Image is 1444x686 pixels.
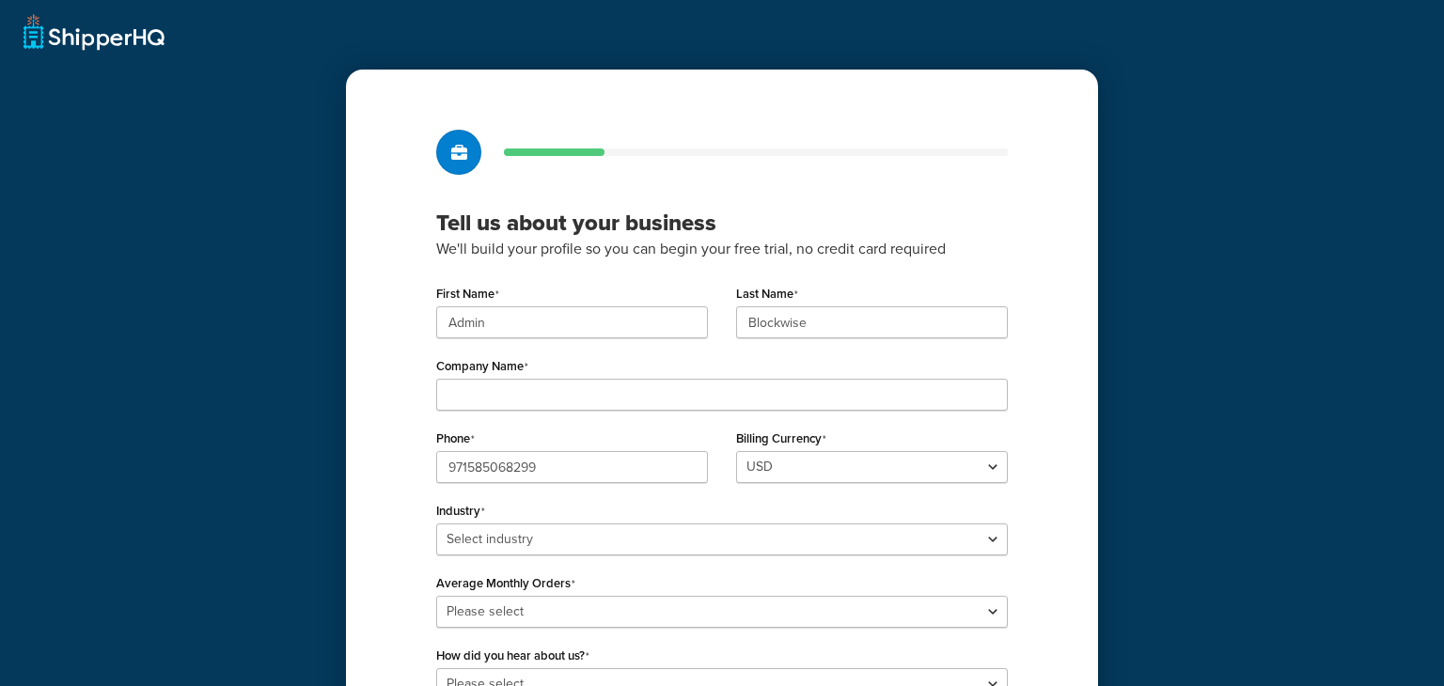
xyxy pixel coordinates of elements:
label: How did you hear about us? [436,648,589,663]
h3: Tell us about your business [436,209,1008,237]
label: Average Monthly Orders [436,576,575,591]
label: Company Name [436,359,528,374]
label: Last Name [736,287,798,302]
label: Industry [436,504,485,519]
label: Phone [436,431,475,446]
label: Billing Currency [736,431,826,446]
p: We'll build your profile so you can begin your free trial, no credit card required [436,237,1008,261]
label: First Name [436,287,499,302]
